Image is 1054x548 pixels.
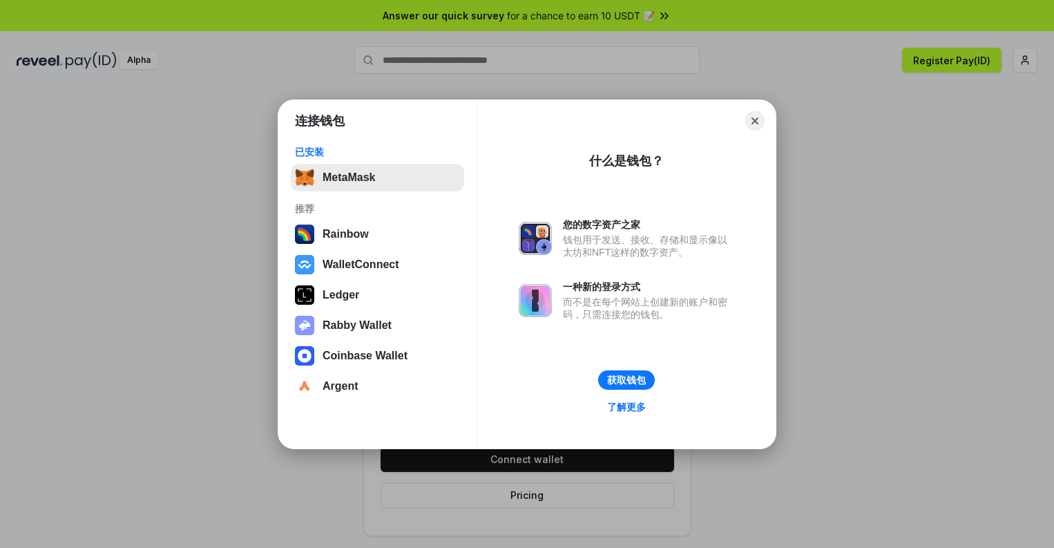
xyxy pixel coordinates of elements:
div: Coinbase Wallet [323,350,408,362]
div: MetaMask [323,171,375,184]
div: Rabby Wallet [323,319,392,332]
div: Ledger [323,289,359,301]
img: svg+xml,%3Csvg%20width%3D%22120%22%20height%3D%22120%22%20viewBox%3D%220%200%20120%20120%22%20fil... [295,225,314,244]
button: WalletConnect [291,251,464,278]
button: Coinbase Wallet [291,342,464,370]
a: 了解更多 [599,398,654,416]
img: svg+xml,%3Csvg%20width%3D%2228%22%20height%3D%2228%22%20viewBox%3D%220%200%2028%2028%22%20fill%3D... [295,346,314,366]
img: svg+xml,%3Csvg%20width%3D%2228%22%20height%3D%2228%22%20viewBox%3D%220%200%2028%2028%22%20fill%3D... [295,255,314,274]
button: 获取钱包 [598,370,655,390]
img: svg+xml,%3Csvg%20xmlns%3D%22http%3A%2F%2Fwww.w3.org%2F2000%2Fsvg%22%20fill%3D%22none%22%20viewBox... [519,222,552,255]
button: Rabby Wallet [291,312,464,339]
img: svg+xml,%3Csvg%20xmlns%3D%22http%3A%2F%2Fwww.w3.org%2F2000%2Fsvg%22%20width%3D%2228%22%20height%3... [295,285,314,305]
div: 一种新的登录方式 [563,281,734,293]
img: svg+xml,%3Csvg%20fill%3D%22none%22%20height%3D%2233%22%20viewBox%3D%220%200%2035%2033%22%20width%... [295,168,314,187]
button: Ledger [291,281,464,309]
div: Rainbow [323,228,369,240]
h1: 连接钱包 [295,113,345,129]
div: 钱包用于发送、接收、存储和显示像以太坊和NFT这样的数字资产。 [563,234,734,258]
button: Close [745,111,765,131]
div: 您的数字资产之家 [563,218,734,231]
div: 什么是钱包？ [589,153,664,169]
button: Argent [291,372,464,400]
div: 获取钱包 [607,374,646,386]
div: 推荐 [295,202,460,215]
div: 已安装 [295,146,460,158]
button: MetaMask [291,164,464,191]
div: Argent [323,380,358,393]
button: Rainbow [291,220,464,248]
div: WalletConnect [323,258,399,271]
img: svg+xml,%3Csvg%20xmlns%3D%22http%3A%2F%2Fwww.w3.org%2F2000%2Fsvg%22%20fill%3D%22none%22%20viewBox... [295,316,314,335]
div: 而不是在每个网站上创建新的账户和密码，只需连接您的钱包。 [563,296,734,321]
img: svg+xml,%3Csvg%20width%3D%2228%22%20height%3D%2228%22%20viewBox%3D%220%200%2028%2028%22%20fill%3D... [295,377,314,396]
img: svg+xml,%3Csvg%20xmlns%3D%22http%3A%2F%2Fwww.w3.org%2F2000%2Fsvg%22%20fill%3D%22none%22%20viewBox... [519,284,552,317]
div: 了解更多 [607,401,646,413]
